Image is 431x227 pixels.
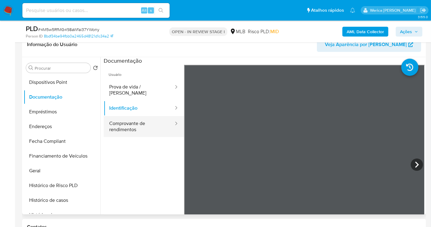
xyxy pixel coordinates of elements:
button: Histórico de Risco PLD [24,178,100,193]
span: Atalhos rápidos [311,7,344,14]
span: Ações [400,27,412,37]
button: Retornar ao pedido padrão [93,65,98,72]
button: Financiamento de Veículos [24,149,100,163]
button: Geral [24,163,100,178]
a: 8bdf34be94fbb0a2465d48121d1c34a2 [44,33,113,39]
button: Procurar [29,65,33,70]
button: Empréstimos [24,104,100,119]
button: Endereços [24,119,100,134]
input: Pesquise usuários ou casos... [22,6,170,14]
p: OPEN - IN REVIEW STAGE I [169,27,227,36]
b: Person ID [26,33,43,39]
button: Veja Aparência por [PERSON_NAME] [317,37,421,52]
button: Histórico de casos [24,193,100,208]
button: Histórico de conversas [24,208,100,222]
p: werica.jgaldencio@mercadolivre.com [370,7,418,13]
span: Risco PLD: [248,28,279,35]
h1: Informação do Usuário [27,41,77,48]
span: MID [270,28,279,35]
span: # 4M5w5RfMG498aWfai37YWony [38,26,99,33]
a: Sair [420,7,426,14]
button: Documentação [24,90,100,104]
div: MLB [230,28,245,35]
span: Alt [142,7,147,13]
button: Dispositivos Point [24,75,100,90]
button: Ações [396,27,422,37]
a: Notificações [350,8,355,13]
input: Procurar [35,65,88,71]
span: 3.155.0 [418,14,428,19]
button: Fecha Compliant [24,134,100,149]
span: Veja Aparência por [PERSON_NAME] [325,37,407,52]
b: PLD [26,24,38,33]
b: AML Data Collector [347,27,384,37]
button: AML Data Collector [342,27,388,37]
button: search-icon [155,6,167,15]
span: s [150,7,152,13]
